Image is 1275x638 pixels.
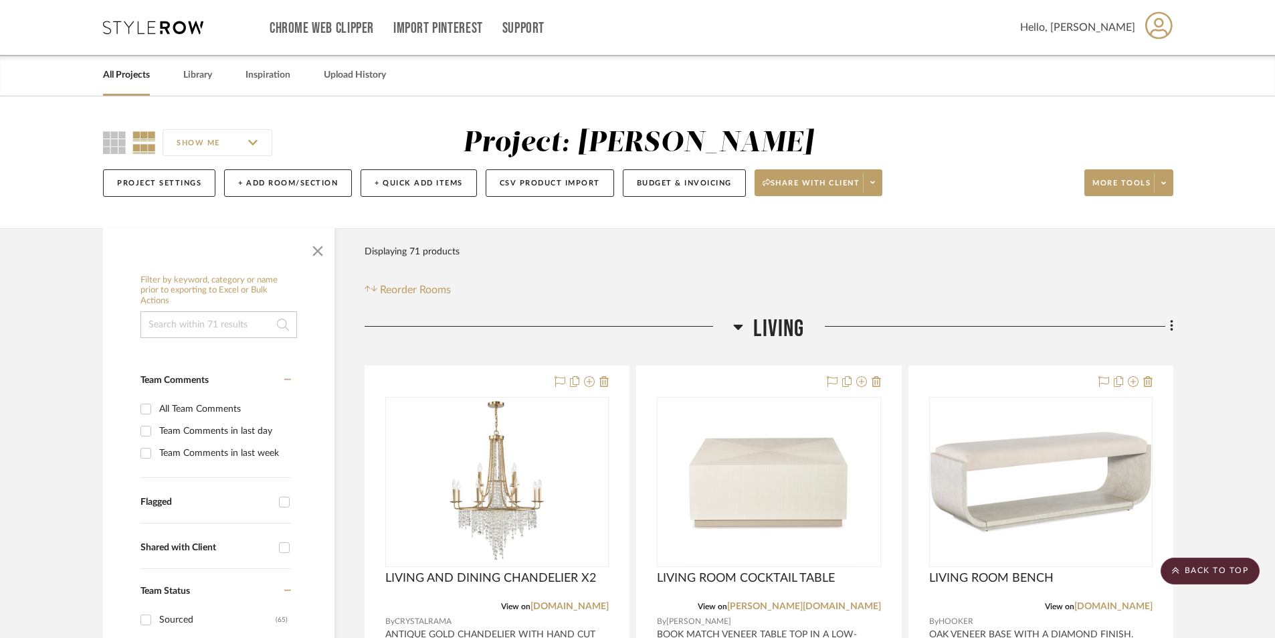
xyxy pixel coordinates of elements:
button: + Add Room/Section [224,169,352,197]
span: Share with client [763,178,860,198]
button: + Quick Add Items [361,169,477,197]
div: 0 [658,398,880,566]
div: Team Comments in last day [159,420,288,442]
span: View on [698,603,727,611]
div: 0 [386,398,608,566]
img: LIVING AND DINING CHANDELIER X2 [413,398,581,566]
div: Shared with Client [140,542,272,554]
a: Chrome Web Clipper [270,23,374,34]
a: [DOMAIN_NAME] [1074,602,1153,611]
span: By [929,615,939,628]
h6: Filter by keyword, category or name prior to exporting to Excel or Bulk Actions [140,275,297,307]
div: Displaying 71 products [365,238,460,265]
img: LIVING ROOM COCKTAIL TABLE [685,398,852,566]
span: By [385,615,395,628]
span: Team Comments [140,376,209,385]
span: HOOKER [939,615,973,628]
button: More tools [1084,169,1173,196]
div: Sourced [159,609,276,631]
span: Team Status [140,586,190,596]
span: LIVING ROOM BENCH [929,571,1054,586]
button: Reorder Rooms [365,282,451,298]
span: Hello, [PERSON_NAME] [1020,19,1135,35]
span: Reorder Rooms [380,282,451,298]
button: Share with client [755,169,883,196]
a: Library [183,66,212,84]
button: Budget & Invoicing [623,169,746,197]
div: 0 [930,398,1152,566]
span: LIVING [753,315,804,343]
span: By [657,615,666,628]
div: Project: [PERSON_NAME] [463,129,813,157]
span: More tools [1092,178,1151,198]
a: Import Pinterest [393,23,483,34]
input: Search within 71 results [140,311,297,338]
div: All Team Comments [159,398,288,420]
span: View on [501,603,530,611]
span: [PERSON_NAME] [666,615,731,628]
a: Upload History [324,66,386,84]
div: Flagged [140,497,272,508]
div: Team Comments in last week [159,443,288,464]
button: Close [304,235,331,262]
a: All Projects [103,66,150,84]
scroll-to-top-button: BACK TO TOP [1161,558,1260,584]
a: Support [502,23,545,34]
span: LIVING ROOM COCKTAIL TABLE [657,571,835,586]
img: LIVING ROOM BENCH [930,399,1151,565]
span: CRYSTALRAMA [395,615,452,628]
a: [PERSON_NAME][DOMAIN_NAME] [727,602,881,611]
button: Project Settings [103,169,215,197]
span: View on [1045,603,1074,611]
div: (65) [276,609,288,631]
span: LIVING AND DINING CHANDELIER X2 [385,571,596,586]
a: Inspiration [246,66,290,84]
button: CSV Product Import [486,169,614,197]
a: [DOMAIN_NAME] [530,602,609,611]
